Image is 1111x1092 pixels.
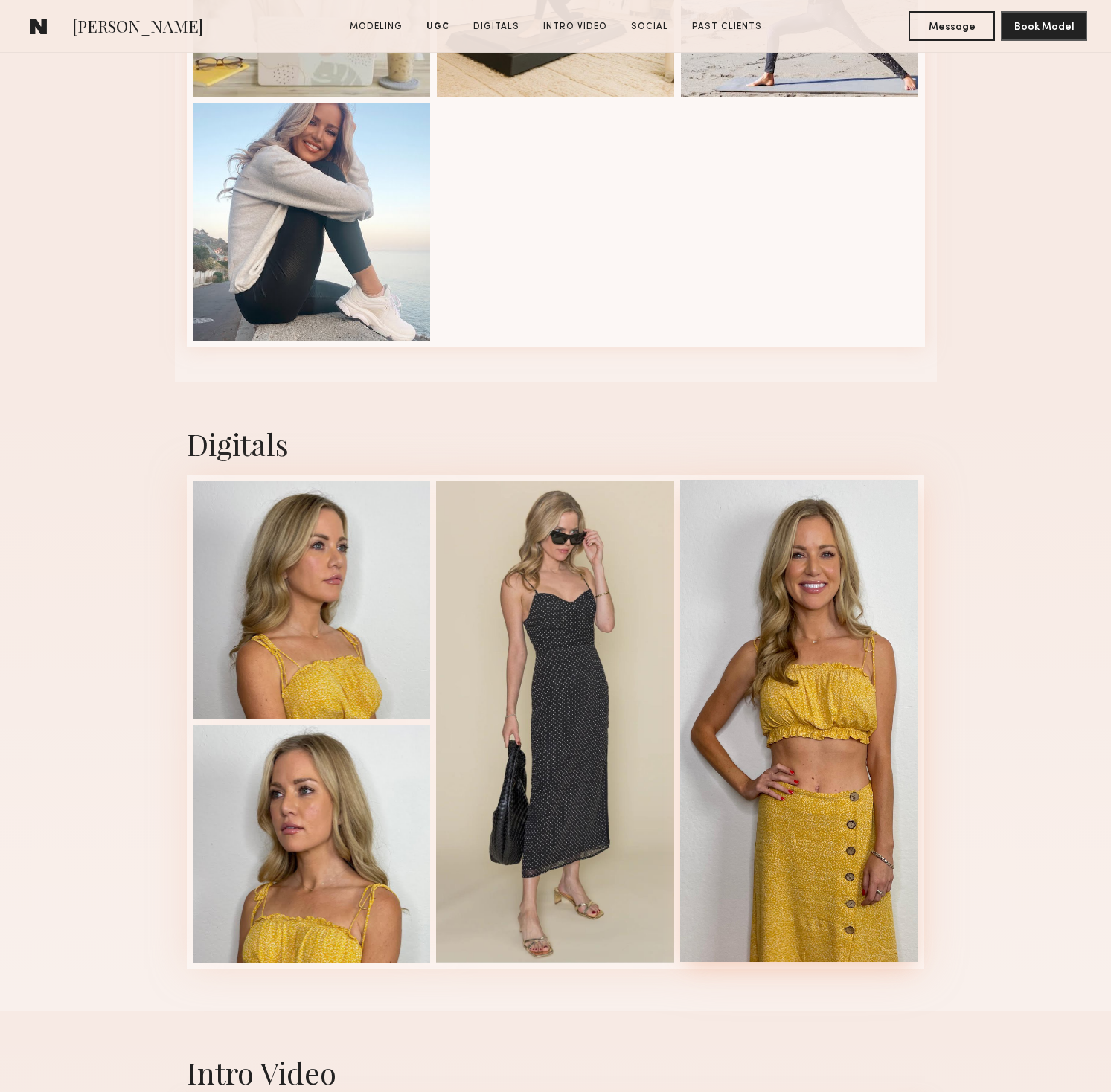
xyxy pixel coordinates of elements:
[625,20,674,33] a: Social
[686,20,768,33] a: Past Clients
[467,20,525,33] a: Digitals
[909,11,995,41] button: Message
[1001,19,1087,32] a: Book Model
[187,424,925,463] div: Digitals
[344,20,409,33] a: Modeling
[1001,11,1087,41] button: Book Model
[72,15,203,41] span: [PERSON_NAME]
[537,20,613,33] a: Intro Video
[187,1053,925,1092] div: Intro Video
[420,20,455,33] a: UGC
